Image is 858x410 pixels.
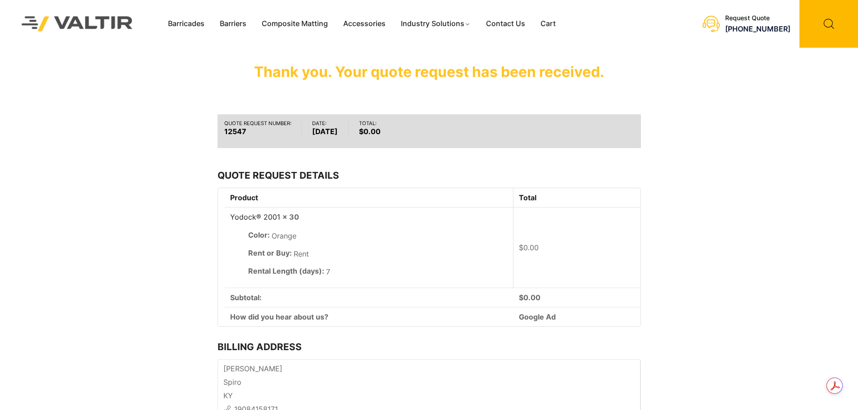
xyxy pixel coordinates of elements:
img: Valtir Rentals [10,5,145,43]
a: Industry Solutions [393,17,478,31]
h2: Billing address [218,341,641,352]
p: 7 [248,266,508,279]
p: Thank you. Your quote request has been received. [218,59,641,86]
div: Request Quote [725,14,790,22]
th: Product [225,188,514,207]
bdi: 0.00 [359,127,381,136]
li: Date: [312,121,349,137]
li: Total: [359,121,391,137]
a: Accessories [336,17,393,31]
li: Quote request number: [224,121,302,137]
th: Subtotal: [225,288,514,307]
h2: Quote request details [218,170,641,181]
strong: Rent or Buy: [248,248,292,258]
th: Total [513,188,640,207]
strong: Color: [248,230,270,240]
span: 0.00 [519,293,540,302]
strong: 12547 [224,126,291,137]
th: How did you hear about us? [225,307,514,326]
span: $ [359,127,363,136]
strong: [DATE] [312,126,338,137]
bdi: 0.00 [519,243,539,252]
strong: Rental Length (days): [248,266,324,276]
a: Barriers [212,17,254,31]
span: $ [519,243,523,252]
a: Cart [533,17,563,31]
td: Google Ad [513,307,640,326]
a: Barricades [160,17,212,31]
a: Yodock® 2001 [230,212,280,221]
p: Rent [248,248,508,261]
strong: × 30 [282,212,299,221]
a: Contact Us [478,17,533,31]
a: Composite Matting [254,17,336,31]
span: $ [519,293,523,302]
p: Orange [248,230,508,243]
a: [PHONE_NUMBER] [725,24,790,33]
